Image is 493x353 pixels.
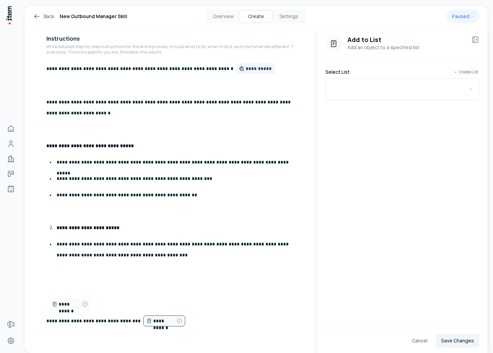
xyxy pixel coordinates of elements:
a: Home [4,122,18,136]
img: Item Brain Logo [5,5,12,25]
a: Companies [4,152,18,166]
a: Settings [4,334,18,348]
a: Agents [4,182,18,196]
h3: Add to List [347,36,466,44]
p: Write detailed step-by-step instructions for the entire process. Include what to do, when to do i... [46,44,290,55]
h1: New Outbound Manager Skill [60,12,127,20]
p: Add an object to a specified list [347,44,466,51]
button: InstructionsWrite detailed step-by-step instructions for the entire process. Include what to do, ... [46,29,295,63]
button: Settings [272,11,305,22]
button: Overview [207,11,240,22]
a: Deals [4,167,18,181]
button: Create [240,11,272,22]
p: Create List [459,70,478,74]
button: Create List [453,69,479,75]
a: Forms [4,317,18,331]
button: Save Changes [436,334,479,348]
h4: Instructions [46,34,80,43]
a: People [4,137,18,151]
button: Cancel [406,334,433,348]
label: Select List [325,70,350,74]
a: Back [33,12,54,20]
